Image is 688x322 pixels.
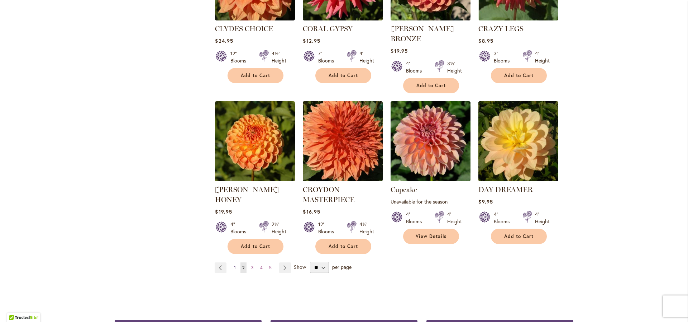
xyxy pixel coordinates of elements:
[260,265,263,270] span: 4
[478,24,524,33] a: CRAZY LEGS
[447,211,462,225] div: 4' Height
[215,208,232,215] span: $19.95
[332,263,352,270] span: per page
[391,101,470,181] img: Cupcake
[318,50,338,64] div: 7" Blooms
[329,243,358,249] span: Add to Cart
[228,68,283,83] button: Add to Cart
[478,185,533,194] a: DAY DREAMER
[359,50,374,64] div: 4' Height
[5,297,25,317] iframe: Launch Accessibility Center
[406,60,426,74] div: 4" Blooms
[303,24,353,33] a: CORAL GYPSY
[391,24,454,43] a: [PERSON_NAME] BRONZE
[447,60,462,74] div: 3½' Height
[249,262,255,273] a: 3
[535,50,550,64] div: 4' Height
[494,50,514,64] div: 3" Blooms
[251,265,254,270] span: 3
[269,265,272,270] span: 5
[391,15,470,22] a: CORNEL BRONZE
[391,176,470,183] a: Cupcake
[478,37,493,44] span: $8.95
[294,263,306,270] span: Show
[303,15,383,22] a: CORAL GYPSY
[272,50,286,64] div: 4½' Height
[391,47,407,54] span: $19.95
[535,211,550,225] div: 4' Height
[416,83,446,89] span: Add to Cart
[215,176,295,183] a: CRICHTON HONEY
[241,73,270,79] span: Add to Cart
[215,37,233,44] span: $24.95
[478,101,558,181] img: DAY DREAMER
[318,221,338,235] div: 12" Blooms
[303,185,354,204] a: CROYDON MASTERPIECE
[478,15,558,22] a: CRAZY LEGS
[242,265,245,270] span: 2
[215,24,273,33] a: CLYDES CHOICE
[272,221,286,235] div: 2½' Height
[494,211,514,225] div: 4" Blooms
[504,233,534,239] span: Add to Cart
[391,198,470,205] p: Unavailable for the season
[478,176,558,183] a: DAY DREAMER
[230,50,250,64] div: 12" Blooms
[391,185,417,194] a: Cupcake
[303,37,320,44] span: $12.95
[215,185,279,204] a: [PERSON_NAME] HONEY
[406,211,426,225] div: 4" Blooms
[478,198,493,205] span: $9.95
[504,73,534,79] span: Add to Cart
[491,229,547,244] button: Add to Cart
[403,78,459,93] button: Add to Cart
[267,262,273,273] a: 5
[416,233,446,239] span: View Details
[359,221,374,235] div: 4½' Height
[303,176,383,183] a: CROYDON MASTERPIECE
[234,265,236,270] span: 1
[215,15,295,22] a: Clyde's Choice
[258,262,264,273] a: 4
[315,68,371,83] button: Add to Cart
[303,101,383,181] img: CROYDON MASTERPIECE
[232,262,238,273] a: 1
[241,243,270,249] span: Add to Cart
[303,208,320,215] span: $16.95
[491,68,547,83] button: Add to Cart
[228,239,283,254] button: Add to Cart
[215,101,295,181] img: CRICHTON HONEY
[403,229,459,244] a: View Details
[315,239,371,254] button: Add to Cart
[329,73,358,79] span: Add to Cart
[230,221,250,235] div: 4" Blooms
